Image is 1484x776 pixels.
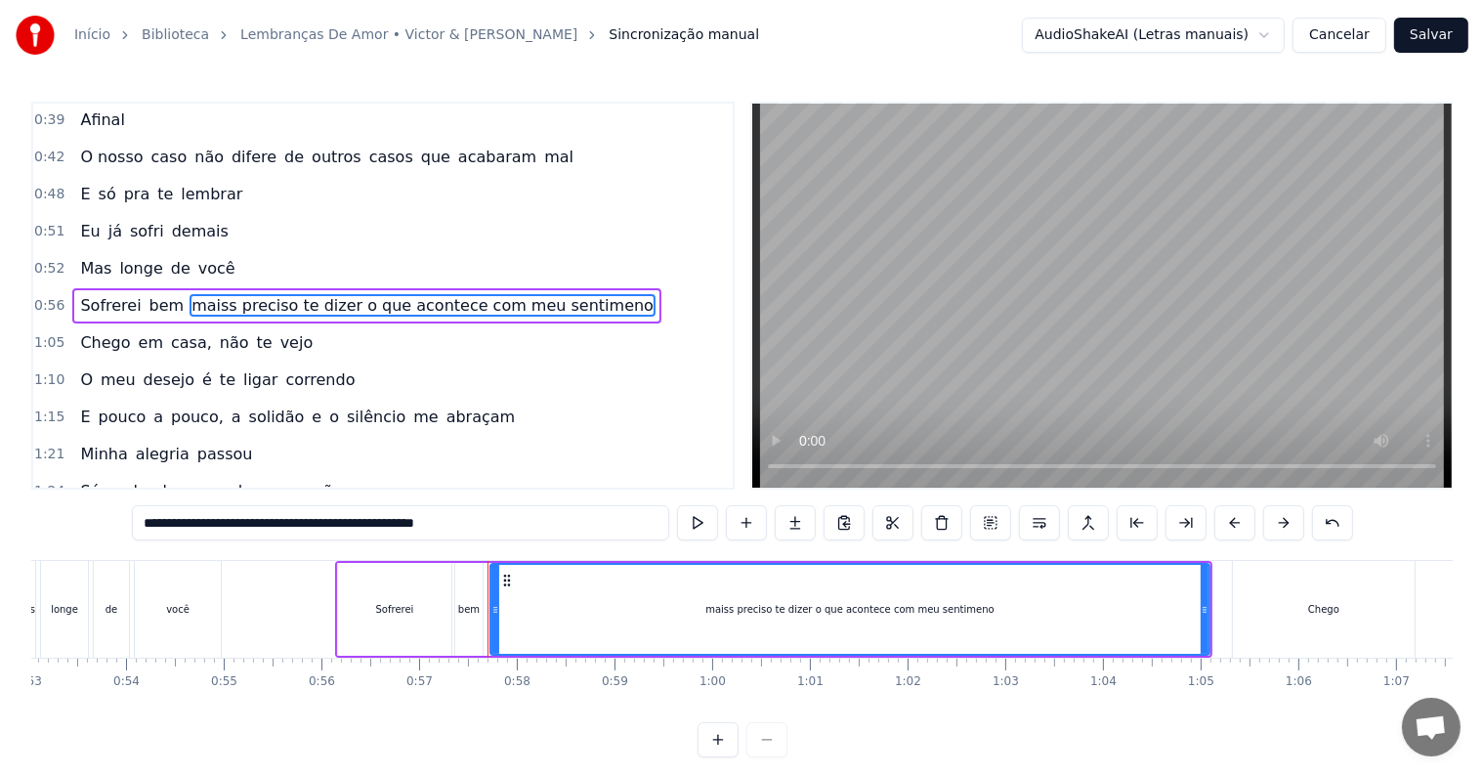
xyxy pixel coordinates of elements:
[78,368,95,391] span: O
[218,331,251,354] span: não
[16,16,55,55] img: youka
[230,146,278,168] span: difere
[797,674,824,690] div: 1:01
[169,406,226,428] span: pouco,
[190,294,656,317] span: maiss preciso te dizer o que acontece com meu sentimeno
[1286,674,1312,690] div: 1:06
[419,146,452,168] span: que
[34,445,64,464] span: 1:21
[230,406,243,428] span: a
[78,108,126,131] span: Afinal
[74,25,759,45] nav: breadcrumb
[78,331,132,354] span: Chego
[1090,674,1117,690] div: 1:04
[34,333,64,353] span: 1:05
[367,146,415,168] span: casos
[142,25,209,45] a: Biblioteca
[895,674,921,690] div: 1:02
[1293,18,1386,53] button: Cancelar
[700,674,726,690] div: 1:00
[113,674,140,690] div: 0:54
[179,183,244,205] span: lembrar
[34,185,64,204] span: 0:48
[34,408,64,427] span: 1:15
[196,257,237,280] span: você
[34,222,64,241] span: 0:51
[78,480,102,502] span: Só
[312,480,345,502] span: não
[195,443,255,465] span: passou
[155,183,175,205] span: te
[148,294,187,317] span: bem
[283,368,357,391] span: correndo
[74,25,110,45] a: Início
[166,602,190,617] div: você
[34,482,64,501] span: 1:24
[609,25,759,45] span: Sincronização manual
[345,406,407,428] span: silêncio
[705,602,994,617] div: maiss preciso te dizer o que acontece com meu sentimeno
[106,480,127,502] span: as
[327,406,341,428] span: o
[99,368,138,391] span: meu
[1308,602,1339,617] div: Chego
[78,183,92,205] span: E
[1394,18,1468,53] button: Salvar
[106,220,124,242] span: já
[255,331,275,354] span: te
[241,368,279,391] span: ligar
[309,674,335,690] div: 0:56
[504,674,530,690] div: 0:58
[34,259,64,279] span: 0:52
[1188,674,1214,690] div: 1:05
[78,220,102,242] span: Eu
[128,220,166,242] span: sofri
[218,368,237,391] span: te
[192,146,226,168] span: não
[170,220,231,242] span: demais
[445,406,518,428] span: abraçam
[78,294,143,317] span: Sofrerei
[542,146,575,168] span: mal
[34,110,64,130] span: 0:39
[282,146,306,168] span: de
[231,480,254,502] span: de
[376,602,414,617] div: Sofrerei
[78,406,92,428] span: E
[406,674,433,690] div: 0:57
[34,370,64,390] span: 1:10
[34,148,64,167] span: 0:42
[134,443,191,465] span: alegria
[349,480,413,502] span: passam
[97,183,118,205] span: só
[602,674,628,690] div: 0:59
[247,406,307,428] span: solidão
[1383,674,1410,690] div: 1:07
[456,146,538,168] span: acabaram
[132,480,228,502] span: lembranças
[240,25,577,45] a: Lembranças De Amor • Victor & [PERSON_NAME]
[142,368,196,391] span: desejo
[278,331,316,354] span: vejo
[149,146,190,168] span: caso
[151,406,165,428] span: a
[78,443,129,465] span: Minha
[97,406,148,428] span: pouco
[51,602,78,617] div: longe
[169,257,192,280] span: de
[310,406,323,428] span: e
[411,406,440,428] span: me
[310,146,363,168] span: outros
[78,146,145,168] span: O nosso
[458,602,480,617] div: bem
[258,480,308,502] span: amor,
[211,674,237,690] div: 0:55
[117,257,164,280] span: longe
[16,674,42,690] div: 0:53
[137,331,165,354] span: em
[993,674,1019,690] div: 1:03
[78,257,113,280] span: Mas
[122,183,152,205] span: pra
[1402,698,1461,756] a: Bate-papo aberto
[106,602,118,617] div: de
